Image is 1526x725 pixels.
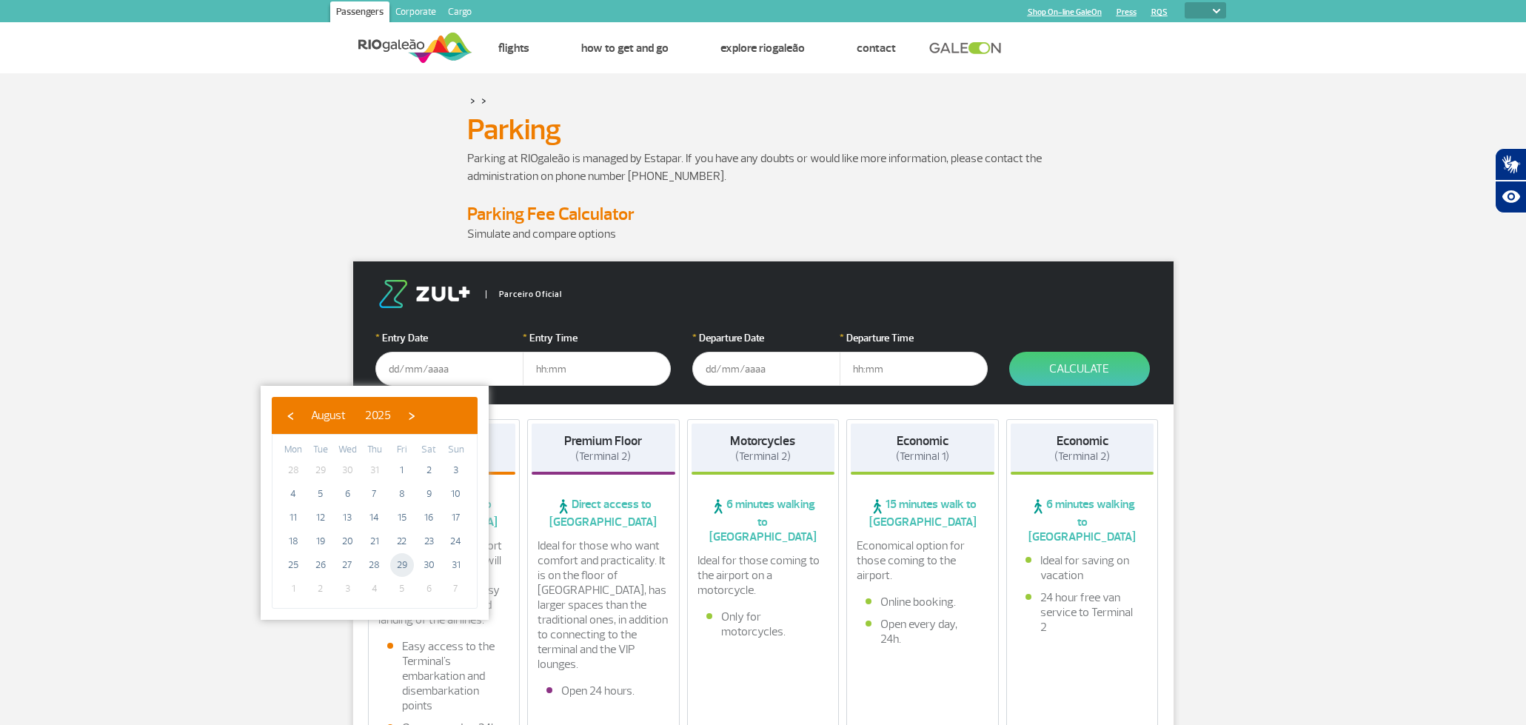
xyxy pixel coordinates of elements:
[1011,497,1154,544] span: 6 minutes walking to [GEOGRAPHIC_DATA]
[575,450,631,464] span: (Terminal 2)
[897,433,948,449] strong: Economic
[1495,181,1526,213] button: Abrir recursos assistivos.
[1495,148,1526,181] button: Abrir tradutor de língua de sinais.
[730,433,795,449] strong: Motorcycles
[309,577,332,601] span: 2
[720,41,805,56] a: Explore RIOgaleão
[309,458,332,482] span: 29
[532,497,675,529] span: Direct access to [GEOGRAPHIC_DATA]
[390,506,414,529] span: 15
[281,482,305,506] span: 4
[697,553,829,598] p: Ideal for those coming to the airport on a motorcycle.
[334,442,361,458] th: weekday
[335,553,359,577] span: 27
[281,458,305,482] span: 28
[311,408,346,423] span: August
[896,450,949,464] span: (Terminal 1)
[444,553,468,577] span: 31
[335,506,359,529] span: 13
[335,482,359,506] span: 6
[564,433,642,449] strong: Premium Floor
[481,92,486,109] a: >
[1151,7,1168,17] a: RQS
[523,330,671,346] label: Entry Time
[415,442,443,458] th: weekday
[417,506,441,529] span: 16
[375,352,523,386] input: dd/mm/aaaa
[1054,450,1110,464] span: (Terminal 2)
[417,553,441,577] span: 30
[363,458,386,482] span: 31
[390,553,414,577] span: 29
[309,553,332,577] span: 26
[309,506,332,529] span: 12
[355,404,401,427] button: 2025
[363,577,386,601] span: 4
[546,684,660,698] li: Open 24 hours.
[706,609,820,639] li: Only for motorcycles.
[375,330,523,346] label: Entry Date
[498,41,529,56] a: Flights
[335,577,359,601] span: 3
[389,1,442,25] a: Corporate
[444,577,468,601] span: 7
[261,386,489,620] bs-datepicker-container: calendar
[390,458,414,482] span: 1
[442,442,469,458] th: weekday
[363,553,386,577] span: 28
[388,442,415,458] th: weekday
[851,497,994,529] span: 15 minutes walk to [GEOGRAPHIC_DATA]
[692,352,840,386] input: dd/mm/aaaa
[401,404,423,427] button: ›
[301,404,355,427] button: August
[538,538,669,672] p: Ideal for those who want comfort and practicality. It is on the floor of [GEOGRAPHIC_DATA], has l...
[1117,7,1137,17] a: Press
[387,639,501,713] li: Easy access to the Terminal's embarkation and disembarkation points
[281,529,305,553] span: 18
[280,442,307,458] th: weekday
[375,280,473,308] img: logo-zul.png
[309,529,332,553] span: 19
[1028,7,1102,17] a: Shop On-line GaleOn
[470,92,475,109] a: >
[307,442,335,458] th: weekday
[467,225,1060,243] p: Simulate and compare options
[840,352,988,386] input: hh:mm
[281,506,305,529] span: 11
[467,117,1060,142] h1: Parking
[279,404,301,427] button: ‹
[486,290,562,298] span: Parceiro Oficial
[363,482,386,506] span: 7
[417,458,441,482] span: 2
[444,506,468,529] span: 17
[330,1,389,25] a: Passengers
[417,577,441,601] span: 6
[442,1,478,25] a: Cargo
[444,482,468,506] span: 10
[857,41,896,56] a: Contact
[335,458,359,482] span: 30
[523,352,671,386] input: hh:mm
[417,529,441,553] span: 23
[281,577,305,601] span: 1
[692,330,840,346] label: Departure Date
[281,553,305,577] span: 25
[390,482,414,506] span: 8
[390,577,414,601] span: 5
[1025,553,1140,583] li: Ideal for saving on vacation
[467,203,1060,225] h4: Parking Fee Calculator
[735,450,791,464] span: (Terminal 2)
[444,458,468,482] span: 3
[335,529,359,553] span: 20
[1057,433,1108,449] strong: Economic
[390,529,414,553] span: 22
[309,482,332,506] span: 5
[1009,352,1150,386] button: Calculate
[365,408,391,423] span: 2025
[444,529,468,553] span: 24
[279,406,423,421] bs-datepicker-navigation-view: ​ ​ ​
[840,330,988,346] label: Departure Time
[417,482,441,506] span: 9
